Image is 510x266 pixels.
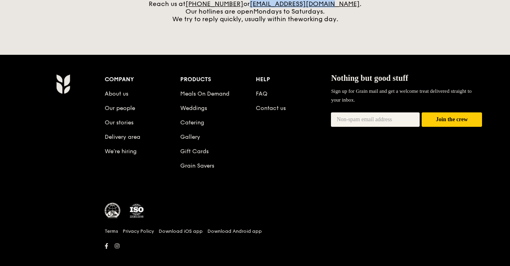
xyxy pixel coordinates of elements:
a: Contact us [256,105,286,112]
span: Sign up for Grain mail and get a welcome treat delivered straight to your inbox. [331,88,472,103]
a: Terms [105,228,118,234]
span: working day. [298,15,338,23]
h6: Revision [25,252,485,258]
a: Weddings [180,105,207,112]
div: Company [105,74,180,85]
img: Grain [56,74,70,94]
a: Our stories [105,119,133,126]
a: Download Android app [207,228,262,234]
span: Nothing but good stuff [331,74,408,82]
a: Our people [105,105,135,112]
a: We’re hiring [105,148,137,155]
button: Join the crew [422,112,482,127]
div: Help [256,74,331,85]
a: FAQ [256,90,267,97]
a: Meals On Demand [180,90,229,97]
a: Catering [180,119,204,126]
span: Mondays to Saturdays. [253,8,325,15]
a: Download iOS app [159,228,203,234]
a: Gallery [180,134,200,140]
img: MUIS Halal Certified [105,203,121,219]
div: Products [180,74,256,85]
a: Gift Cards [180,148,209,155]
a: Grain Savers [180,162,214,169]
img: ISO Certified [129,203,145,219]
a: About us [105,90,128,97]
a: Privacy Policy [123,228,154,234]
a: Delivery area [105,134,140,140]
input: Non-spam email address [331,112,420,127]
